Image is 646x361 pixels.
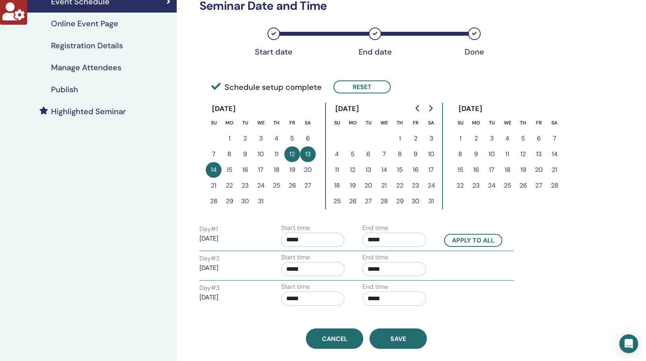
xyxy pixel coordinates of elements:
h4: Highlighted Seminar [51,107,126,116]
th: Thursday [269,115,284,131]
button: 30 [237,193,253,209]
button: 23 [408,178,423,193]
div: [DATE] [329,103,366,115]
span: Schedule setup complete [211,81,322,93]
button: 6 [361,146,376,162]
th: Wednesday [253,115,269,131]
button: 25 [269,178,284,193]
button: 4 [269,131,284,146]
button: 2 [408,131,423,146]
th: Wednesday [376,115,392,131]
button: 14 [206,162,221,178]
button: Reset [333,80,391,93]
label: Start time [281,223,310,233]
div: [DATE] [452,103,489,115]
h4: Manage Attendees [51,63,121,72]
button: 15 [221,162,237,178]
th: Monday [221,115,237,131]
button: 8 [392,146,408,162]
button: 27 [300,178,316,193]
button: 3 [484,131,500,146]
button: 31 [253,193,269,209]
button: 23 [237,178,253,193]
label: Day # 1 [199,224,218,234]
th: Sunday [452,115,468,131]
button: 4 [500,131,515,146]
button: 5 [345,146,361,162]
button: 19 [345,178,361,193]
button: 13 [300,146,316,162]
button: 24 [484,178,500,193]
button: 16 [237,162,253,178]
button: 23 [468,178,484,193]
p: [DATE] [199,234,263,243]
button: 12 [515,146,531,162]
button: 5 [515,131,531,146]
span: Cancel [322,335,348,343]
a: Cancel [306,328,363,349]
label: Start time [281,253,310,262]
th: Saturday [547,115,562,131]
button: Go to previous month [412,100,424,116]
p: [DATE] [199,263,263,273]
button: 27 [361,193,376,209]
button: 22 [221,178,237,193]
button: 26 [345,193,361,209]
button: 5 [284,131,300,146]
button: Apply to all [444,234,502,247]
th: Thursday [515,115,531,131]
th: Monday [345,115,361,131]
label: End time [362,223,388,233]
button: 12 [284,146,300,162]
button: 28 [547,178,562,193]
button: 20 [531,162,547,178]
button: 24 [423,178,439,193]
span: Save [390,335,406,343]
button: 21 [376,178,392,193]
button: 26 [284,178,300,193]
button: 25 [329,193,345,209]
button: 11 [329,162,345,178]
th: Monday [468,115,484,131]
button: 17 [423,162,439,178]
button: 16 [408,162,423,178]
button: 9 [237,146,253,162]
button: 15 [392,162,408,178]
th: Friday [408,115,423,131]
label: End time [362,253,388,262]
div: End date [355,47,395,57]
button: 18 [329,178,345,193]
button: 7 [547,131,562,146]
button: 15 [452,162,468,178]
button: 29 [392,193,408,209]
button: 22 [452,178,468,193]
button: 1 [452,131,468,146]
button: 20 [300,162,316,178]
button: 11 [500,146,515,162]
button: 16 [468,162,484,178]
button: 13 [361,162,376,178]
button: 14 [547,146,562,162]
button: 6 [531,131,547,146]
button: 1 [392,131,408,146]
button: 2 [237,131,253,146]
div: [DATE] [206,103,242,115]
button: 3 [253,131,269,146]
button: 7 [376,146,392,162]
label: Day # 3 [199,283,220,293]
button: 25 [500,178,515,193]
th: Friday [531,115,547,131]
th: Tuesday [361,115,376,131]
div: Open Intercom Messenger [619,334,638,353]
button: 29 [221,193,237,209]
th: Friday [284,115,300,131]
th: Saturday [423,115,439,131]
button: 20 [361,178,376,193]
button: 8 [452,146,468,162]
button: 14 [376,162,392,178]
button: 17 [253,162,269,178]
button: 18 [500,162,515,178]
button: 19 [515,162,531,178]
button: 4 [329,146,345,162]
button: 10 [423,146,439,162]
